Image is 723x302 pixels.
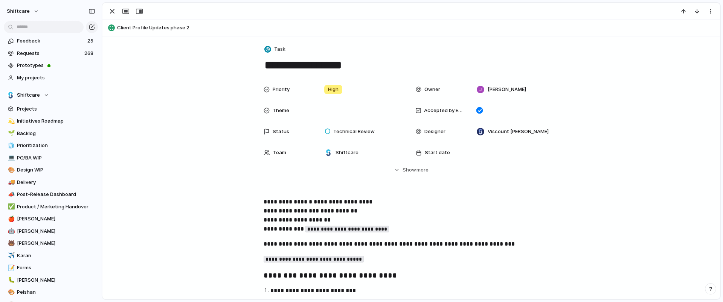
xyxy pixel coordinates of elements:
a: 🐻[PERSON_NAME] [4,238,98,249]
a: 🧊Prioritization [4,140,98,151]
button: 🌱 [7,130,14,137]
button: 🎨 [7,288,14,296]
div: ✈️ [8,251,13,260]
div: 🤖 [8,227,13,235]
div: 📝Forms [4,262,98,273]
div: 💫 [8,117,13,126]
span: Design WIP [17,166,95,174]
div: 🌱 [8,129,13,138]
span: [PERSON_NAME] [17,228,95,235]
a: Prototypes [4,60,98,71]
span: Feedback [17,37,85,45]
button: Showmore [264,163,559,177]
div: 📝 [8,264,13,272]
span: Prioritization [17,142,95,149]
span: Initiatives Roadmap [17,117,95,125]
a: ✈️Karan [4,250,98,261]
span: more [416,166,429,174]
span: Status [273,128,289,135]
button: 💻 [7,154,14,162]
span: Start date [425,149,450,156]
a: 🚚Delivery [4,177,98,188]
div: 🎨 [8,166,13,175]
span: Designer [424,128,445,135]
span: Task [274,46,285,53]
span: [PERSON_NAME] [17,240,95,247]
span: PO/BA WIP [17,154,95,162]
span: Backlog [17,130,95,137]
a: ✅Product / Marketing Handover [4,201,98,212]
a: 🌱Backlog [4,128,98,139]
span: Forms [17,264,95,272]
span: Client Profile Updates phase 2 [117,24,717,32]
button: 🤖 [7,228,14,235]
button: ✈️ [7,252,14,260]
span: Requests [17,50,82,57]
button: ✅ [7,203,14,211]
div: 💻 [8,153,13,162]
a: Projects [4,103,98,115]
span: Product / Marketing Handover [17,203,95,211]
button: 🐛 [7,276,14,284]
span: Owner [424,86,440,93]
span: Prototypes [17,62,95,69]
button: Shiftcare [4,90,98,101]
div: 🚚 [8,178,13,187]
span: [PERSON_NAME] [488,86,526,93]
div: 🤖[PERSON_NAME] [4,226,98,237]
div: 🎨 [8,288,13,297]
span: High [328,86,339,93]
a: 🎨Peishan [4,287,98,298]
a: 🐛[PERSON_NAME] [4,275,98,286]
span: Projects [17,105,95,113]
a: My projects [4,72,98,83]
a: 📣Post-Release Dashboard [4,189,98,200]
div: ✅ [8,202,13,211]
span: Peishan [17,288,95,296]
button: 🍎 [7,215,14,223]
div: 📣 [8,190,13,199]
span: Theme [273,107,289,114]
span: Shiftcare [336,149,358,156]
a: 🎨Design WIP [4,164,98,176]
span: Viscount [PERSON_NAME] [488,128,549,135]
a: Feedback25 [4,35,98,47]
span: Accepted by Engineering [424,107,464,114]
a: 💻PO/BA WIP [4,152,98,164]
button: 💫 [7,117,14,125]
span: Karan [17,252,95,260]
a: 💫Initiatives Roadmap [4,115,98,127]
a: Requests268 [4,48,98,59]
div: 🐻 [8,239,13,248]
span: Technical Review [333,128,375,135]
span: [PERSON_NAME] [17,215,95,223]
span: shiftcare [7,8,30,15]
div: 🧊 [8,141,13,150]
button: 🧊 [7,142,14,149]
div: 🐛 [8,276,13,284]
button: 📝 [7,264,14,272]
span: Priority [273,86,290,93]
span: Show [403,166,416,174]
button: Task [263,44,288,55]
span: [PERSON_NAME] [17,276,95,284]
span: 25 [87,37,95,45]
span: Team [273,149,286,156]
a: 🍎[PERSON_NAME] [4,213,98,225]
span: My projects [17,74,95,82]
span: Delivery [17,179,95,186]
div: 🍎 [8,215,13,223]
